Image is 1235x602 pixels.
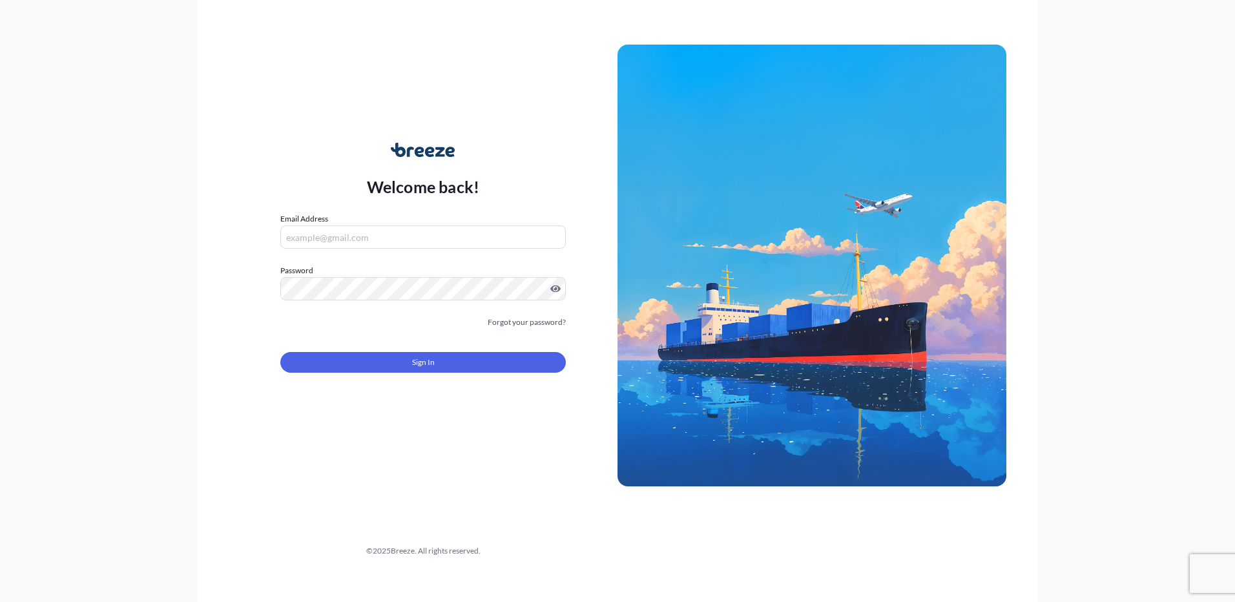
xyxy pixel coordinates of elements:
[550,284,561,294] button: Show password
[229,545,617,557] div: © 2025 Breeze. All rights reserved.
[280,225,566,249] input: example@gmail.com
[280,352,566,373] button: Sign In
[280,213,328,225] label: Email Address
[367,176,480,197] p: Welcome back!
[488,316,566,329] a: Forgot your password?
[617,45,1006,486] img: Ship illustration
[412,356,435,369] span: Sign In
[280,264,566,277] label: Password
